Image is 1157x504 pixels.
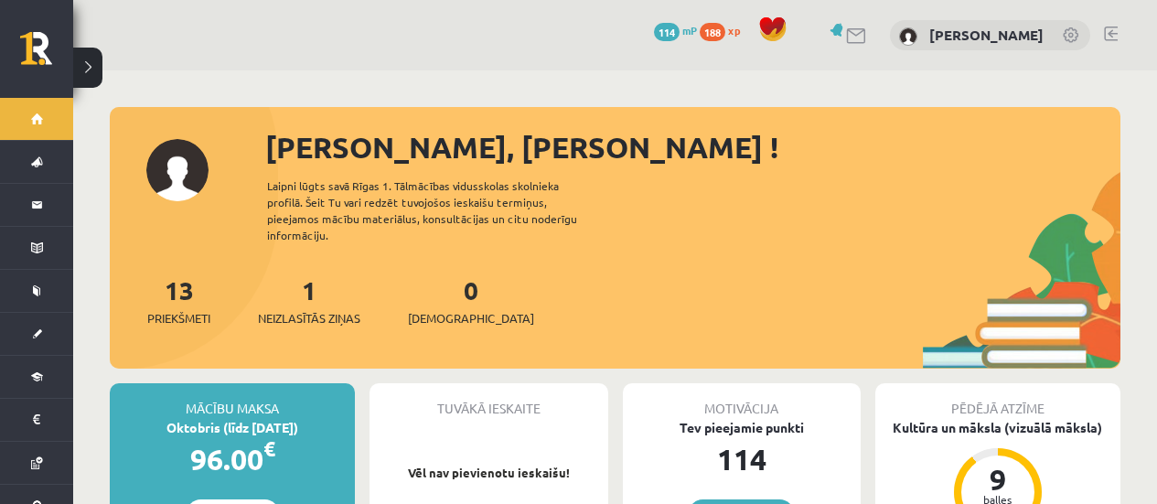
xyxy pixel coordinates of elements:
a: [PERSON_NAME] [929,26,1044,44]
a: Rīgas 1. Tālmācības vidusskola [20,32,73,78]
div: Pēdējā atzīme [875,383,1120,418]
span: Priekšmeti [147,309,210,327]
div: Laipni lūgts savā Rīgas 1. Tālmācības vidusskolas skolnieka profilā. Šeit Tu vari redzēt tuvojošo... [267,177,609,243]
span: 188 [700,23,725,41]
img: Paula Lilū Deksne [899,27,917,46]
div: [PERSON_NAME], [PERSON_NAME] ! [265,125,1120,169]
div: 9 [970,465,1025,494]
a: 1Neizlasītās ziņas [258,273,360,327]
span: Neizlasītās ziņas [258,309,360,327]
a: 13Priekšmeti [147,273,210,327]
span: [DEMOGRAPHIC_DATA] [408,309,534,327]
span: € [263,435,275,462]
p: Vēl nav pievienotu ieskaišu! [379,464,598,482]
span: xp [728,23,740,38]
span: mP [682,23,697,38]
div: Motivācija [623,383,861,418]
div: Oktobris (līdz [DATE]) [110,418,355,437]
div: 96.00 [110,437,355,481]
a: 188 xp [700,23,749,38]
span: 114 [654,23,680,41]
div: Mācību maksa [110,383,355,418]
div: Tev pieejamie punkti [623,418,861,437]
div: Kultūra un māksla (vizuālā māksla) [875,418,1120,437]
a: 114 mP [654,23,697,38]
div: 114 [623,437,861,481]
div: Tuvākā ieskaite [370,383,607,418]
a: 0[DEMOGRAPHIC_DATA] [408,273,534,327]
